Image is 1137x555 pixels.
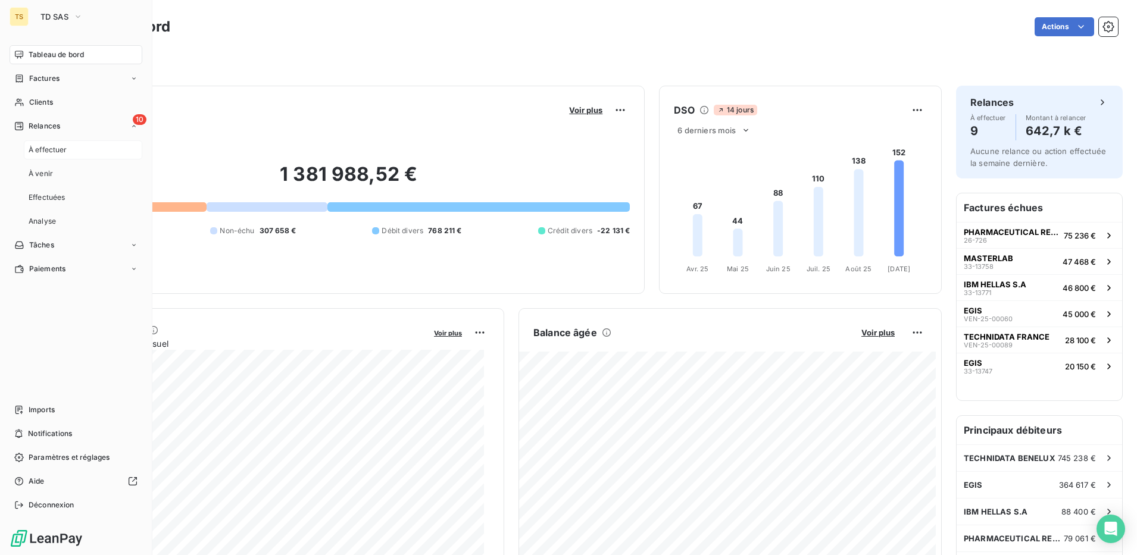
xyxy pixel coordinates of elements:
span: 33-13771 [964,289,991,296]
span: EGIS [964,480,983,490]
div: Open Intercom Messenger [1097,515,1125,543]
span: Crédit divers [548,225,592,236]
span: Non-échu [220,225,254,236]
span: Paiements [29,264,65,274]
span: Tâches [29,240,54,250]
button: TECHNIDATA FRANCEVEN-25-0008928 100 € [957,327,1122,353]
span: PHARMACEUTICAL RESEARCH ASSOC. INC. [964,534,1064,543]
span: 33-13758 [964,263,994,270]
button: EGISVEN-25-0006045 000 € [957,300,1122,327]
span: 75 236 € [1064,231,1096,240]
span: Paramètres et réglages [29,452,110,463]
span: VEN-25-00060 [964,315,1013,322]
tspan: Avr. 25 [687,265,709,273]
h6: Relances [970,95,1014,109]
span: 88 400 € [1061,507,1096,516]
button: Voir plus [858,327,898,338]
span: 26-726 [964,237,987,244]
span: Tableau de bord [29,49,84,60]
span: Montant à relancer [1026,114,1086,121]
span: 768 211 € [428,225,461,236]
tspan: Juin 25 [766,265,791,273]
span: 745 238 € [1058,453,1096,463]
button: Voir plus [430,327,466,338]
span: -22 131 € [597,225,630,236]
span: 6 derniers mois [677,126,736,135]
span: Voir plus [861,328,895,337]
span: Débit divers [382,225,423,236]
span: 47 468 € [1063,257,1096,266]
span: Chiffre d'affaires mensuel [67,337,426,350]
span: MASTERLAB [964,253,1013,263]
span: 46 800 € [1063,283,1096,293]
span: Aide [29,476,45,487]
span: Voir plus [434,329,462,337]
img: Logo LeanPay [10,529,83,548]
span: Notifications [28,428,72,439]
h6: Balance âgée [533,325,597,340]
button: MASTERLAB33-1375847 468 € [957,248,1122,274]
span: À effectuer [29,145,67,155]
span: 28 100 € [1065,335,1096,345]
span: 20 150 € [1065,362,1096,371]
span: TD SAS [40,12,68,21]
span: EGIS [964,358,982,368]
span: À venir [29,168,53,179]
span: À effectuer [970,114,1006,121]
span: PHARMACEUTICAL RESEARCH ASSOC. INC. [964,227,1059,237]
a: Aide [10,472,142,491]
span: Analyse [29,216,56,227]
button: Voir plus [566,105,606,115]
h4: 9 [970,121,1006,140]
h6: Factures échues [957,193,1122,222]
span: Clients [29,97,53,108]
span: 45 000 € [1063,309,1096,319]
span: IBM HELLAS S.A [964,507,1027,516]
span: VEN-25-00089 [964,341,1013,349]
span: Déconnexion [29,500,74,510]
span: 364 617 € [1059,480,1096,490]
button: IBM HELLAS S.A33-1377146 800 € [957,274,1122,300]
span: Effectuées [29,192,65,203]
span: 33-13747 [964,368,992,375]
span: IBM HELLAS S.A [964,280,1026,289]
span: 79 061 € [1064,534,1096,543]
h6: DSO [674,103,694,117]
tspan: [DATE] [888,265,911,273]
h2: 1 381 988,52 € [67,162,630,198]
tspan: Juil. 25 [807,265,830,273]
span: Factures [29,73,60,84]
span: Relances [29,121,60,131]
span: Aucune relance ou action effectuée la semaine dernière. [970,146,1106,168]
button: PHARMACEUTICAL RESEARCH ASSOC. INC.26-72675 236 € [957,222,1122,248]
span: Imports [29,405,55,415]
span: 10 [133,114,146,125]
button: Actions [1035,17,1094,36]
span: EGIS [964,306,982,315]
span: 307 658 € [260,225,296,236]
span: 14 jours [714,105,757,115]
button: EGIS33-1374720 150 € [957,353,1122,379]
tspan: Août 25 [846,265,872,273]
h6: Principaux débiteurs [957,416,1122,444]
span: TECHNIDATA FRANCE [964,332,1049,341]
span: Voir plus [569,105,602,115]
tspan: Mai 25 [727,265,749,273]
h4: 642,7 k € [1026,121,1086,140]
span: TECHNIDATA BENELUX [964,453,1055,463]
div: TS [10,7,29,26]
